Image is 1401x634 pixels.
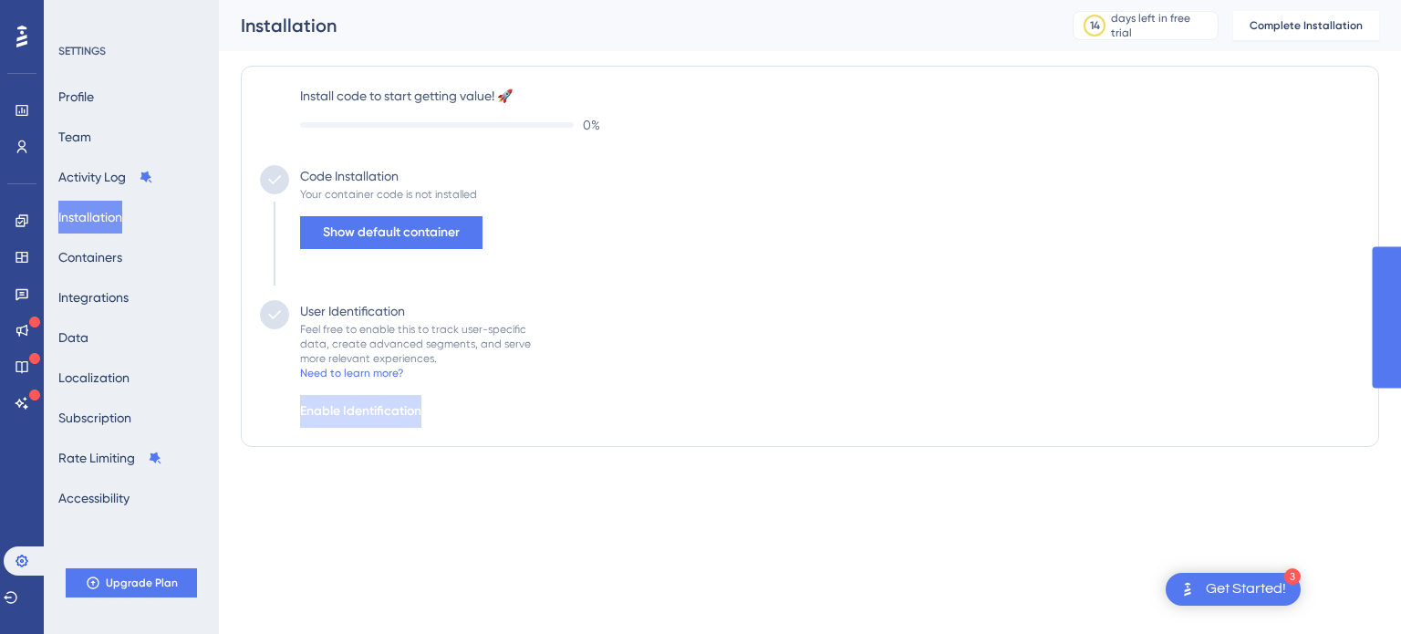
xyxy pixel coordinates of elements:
span: Enable Identification [300,400,421,422]
div: Feel free to enable this to track user-specific data, create advanced segments, and serve more re... [300,322,531,366]
button: Containers [58,241,122,274]
div: Your container code is not installed [300,187,477,202]
div: days left in free trial [1111,11,1212,40]
button: Upgrade Plan [66,568,197,598]
button: Installation [58,201,122,234]
button: Subscription [58,401,131,434]
span: Show default container [323,222,460,244]
button: Localization [58,361,130,394]
label: Install code to start getting value! 🚀 [300,85,1360,107]
div: Code Installation [300,165,399,187]
div: Need to learn more? [300,366,403,380]
button: Activity Log [58,161,153,193]
div: 3 [1284,568,1301,585]
span: Complete Installation [1250,18,1363,33]
div: SETTINGS [58,44,206,58]
img: launcher-image-alternative-text [1177,578,1199,600]
button: Rate Limiting [58,442,162,474]
button: Profile [58,80,94,113]
span: Upgrade Plan [106,576,178,590]
div: Get Started! [1206,579,1286,599]
button: Enable Identification [300,395,421,428]
button: Show default container [300,216,483,249]
div: Open Get Started! checklist, remaining modules: 3 [1166,573,1301,606]
span: 0 % [583,114,600,136]
button: Data [58,321,88,354]
iframe: UserGuiding AI Assistant Launcher [1324,562,1379,617]
div: Installation [241,13,1027,38]
div: User Identification [300,300,405,322]
button: Team [58,120,91,153]
div: 14 [1090,18,1100,33]
button: Complete Installation [1233,11,1379,40]
button: Integrations [58,281,129,314]
button: Accessibility [58,482,130,514]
